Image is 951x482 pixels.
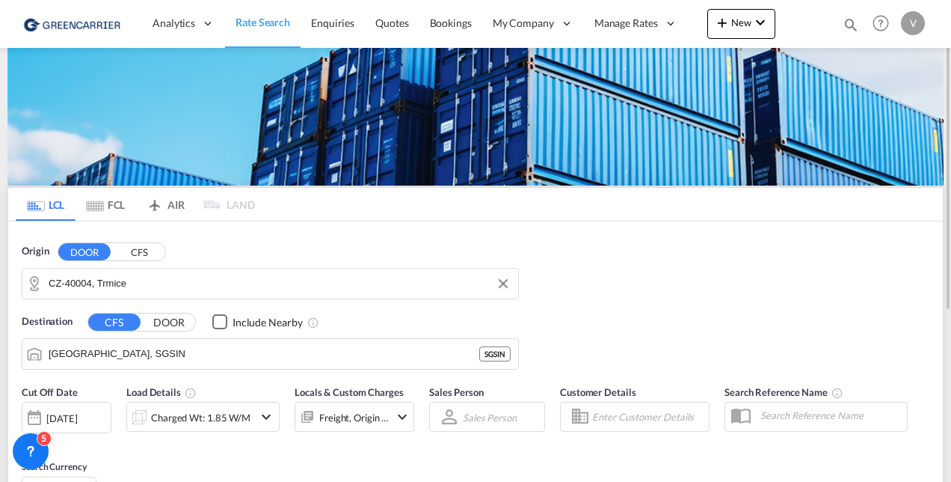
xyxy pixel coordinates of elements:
div: SGSIN [479,347,511,361]
div: [DATE] [22,402,111,433]
div: icon-magnify [843,16,859,39]
span: Enquiries [311,16,354,29]
span: Quotes [375,16,408,29]
md-tab-item: LCL [16,188,76,221]
button: CFS [88,314,141,331]
md-checkbox: Checkbox No Ink [212,314,303,330]
md-icon: icon-plus 400-fg [713,13,731,31]
md-icon: icon-chevron-down [751,13,769,31]
span: Sales Person [429,386,484,398]
div: Freight Origin Destinationicon-chevron-down [295,402,414,432]
span: Cut Off Date [22,386,78,398]
button: Clear Input [492,272,514,295]
input: Enter Customer Details [592,406,704,428]
div: V [901,11,925,35]
button: DOOR [143,314,195,331]
span: Rate Search [236,16,290,28]
div: [DATE] [46,412,77,425]
span: Analytics [153,16,195,31]
md-icon: Your search will be saved by the below given name [831,387,843,399]
md-icon: icon-chevron-down [393,408,411,426]
span: Destination [22,314,73,329]
md-input-container: Singapore, SGSIN [22,339,518,369]
div: Include Nearby [233,315,303,330]
md-input-container: CZ-40004, Trmice [22,269,518,299]
md-tab-item: AIR [135,188,195,221]
md-icon: Chargeable Weight [185,387,197,399]
input: Search by Port [49,343,479,365]
md-tab-item: FCL [76,188,135,221]
md-pagination-wrapper: Use the left and right arrow keys to navigate between tabs [16,188,255,221]
md-datepicker: Select [22,432,33,452]
span: Bookings [430,16,472,29]
md-icon: Unchecked: Ignores neighbouring ports when fetching rates.Checked : Includes neighbouring ports w... [307,317,319,329]
button: icon-plus 400-fgNewicon-chevron-down [707,9,775,39]
md-icon: icon-magnify [843,16,859,33]
div: Freight Origin Destination [319,407,390,428]
span: New [713,16,769,28]
button: CFS [113,243,165,260]
input: Search Reference Name [753,404,907,427]
span: Load Details [126,386,197,398]
span: My Company [493,16,554,31]
span: Manage Rates [594,16,658,31]
img: 757bc1808afe11efb73cddab9739634b.png [22,7,123,40]
md-icon: icon-airplane [146,196,164,207]
span: Search Currency [22,461,87,472]
md-select: Sales Person [461,406,518,428]
input: Search by Door [49,272,511,295]
span: Search Reference Name [724,386,843,398]
img: GreenCarrierFCL_LCL.png [7,48,944,186]
span: Customer Details [560,386,635,398]
md-icon: icon-chevron-down [257,408,275,426]
div: Help [868,10,901,37]
span: Locals & Custom Charges [295,386,404,398]
button: DOOR [58,243,111,260]
span: Help [868,10,893,36]
div: Charged Wt: 1.85 W/M [151,407,250,428]
div: Charged Wt: 1.85 W/Micon-chevron-down [126,402,280,432]
span: Origin [22,244,49,259]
